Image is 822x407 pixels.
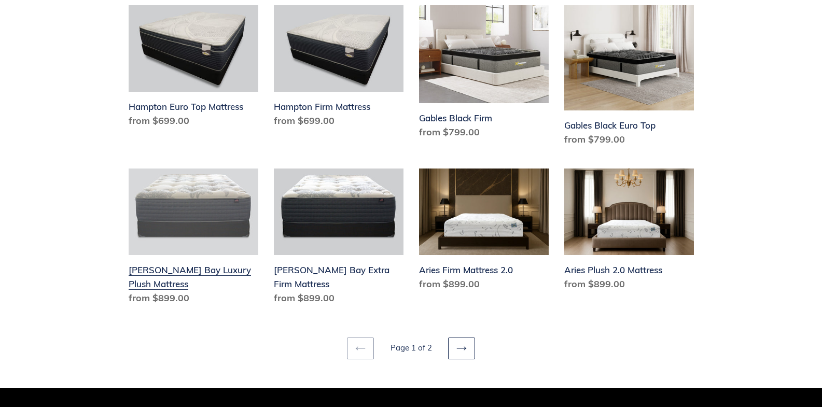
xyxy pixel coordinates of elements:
a: Gables Black Firm [419,5,549,143]
a: Aries Firm Mattress 2.0 [419,169,549,295]
a: Chadwick Bay Luxury Plush Mattress [129,169,258,309]
a: Gables Black Euro Top [564,5,694,150]
a: Chadwick Bay Extra Firm Mattress [274,169,403,309]
a: Aries Plush 2.0 Mattress [564,169,694,295]
a: Hampton Firm Mattress [274,5,403,132]
li: Page 1 of 2 [376,342,446,354]
a: Hampton Euro Top Mattress [129,5,258,132]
